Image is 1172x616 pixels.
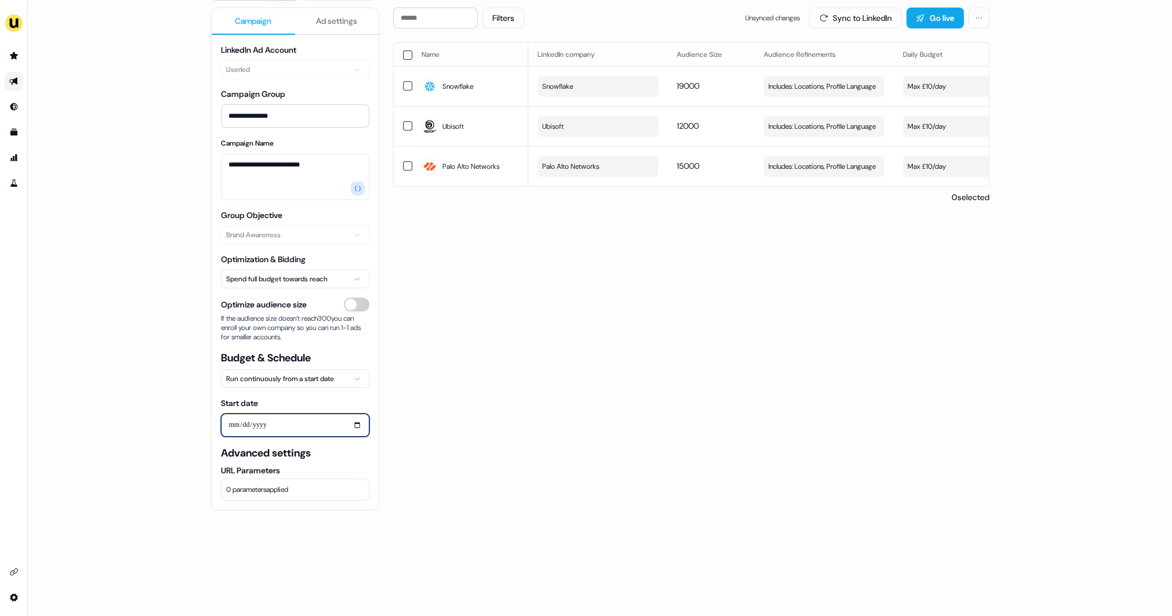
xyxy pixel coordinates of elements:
span: Palo Alto Networks [542,161,599,172]
button: Max £10/day [903,116,1024,137]
a: Go to outbound experience [5,72,23,90]
span: 0 parameters applied [226,484,288,495]
span: Ubisoft [542,121,564,132]
span: Includes: Locations, Profile Language [768,121,876,132]
span: Includes: Locations, Profile Language [768,81,876,92]
button: Max £10/day [903,156,1024,177]
button: Palo Alto Networks [538,156,658,177]
button: Max £10/day [903,76,1024,97]
label: URL Parameters [221,465,369,476]
span: Optimize audience size [221,299,307,310]
label: Optimization & Bidding [221,254,306,264]
span: 19000 [677,81,699,91]
th: LinkedIn company [528,43,667,66]
span: Ad settings [316,15,357,27]
span: Campaign [235,15,271,27]
label: Campaign Name [221,139,274,148]
label: LinkedIn Ad Account [221,45,296,55]
button: Includes: Locations, Profile Language [764,76,884,97]
label: Group Objective [221,210,282,220]
button: Includes: Locations, Profile Language [764,116,884,137]
span: 15000 [677,161,699,171]
span: Palo Alto Networks [442,161,499,172]
label: Start date [221,398,258,408]
th: Audience Size [667,43,754,66]
span: Budget & Schedule [221,351,369,365]
span: Ubisoft [442,121,464,132]
span: Advanced settings [221,446,369,460]
label: Campaign Group [221,89,285,99]
p: 0 selected [947,191,989,203]
button: Go live [906,8,964,28]
button: 0 parametersapplied [221,479,369,501]
button: Ubisoft [538,116,658,137]
span: 12000 [677,121,699,131]
a: Go to Inbound [5,97,23,116]
a: Go to prospects [5,46,23,65]
span: Snowflake [442,81,473,92]
span: Snowflake [542,81,573,92]
button: More actions [968,8,989,28]
a: Go to templates [5,123,23,142]
th: Daily Budget [894,43,1033,66]
button: Sync to LinkedIn [809,8,902,28]
button: Optimize audience size [344,298,369,311]
span: If the audience size doesn’t reach 300 you can enroll your own company so you can run 1-1 ads for... [221,314,369,342]
a: Go to attribution [5,148,23,167]
a: Go to integrations [5,588,23,607]
a: Go to experiments [5,174,23,193]
button: Filters [482,8,524,28]
th: Audience Refinements [754,43,894,66]
span: Includes: Locations, Profile Language [768,161,876,172]
th: Name [412,43,528,66]
a: Go to integrations [5,563,23,581]
button: Snowflake [538,76,658,97]
span: Unsynced changes [745,12,800,24]
button: Includes: Locations, Profile Language [764,156,884,177]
